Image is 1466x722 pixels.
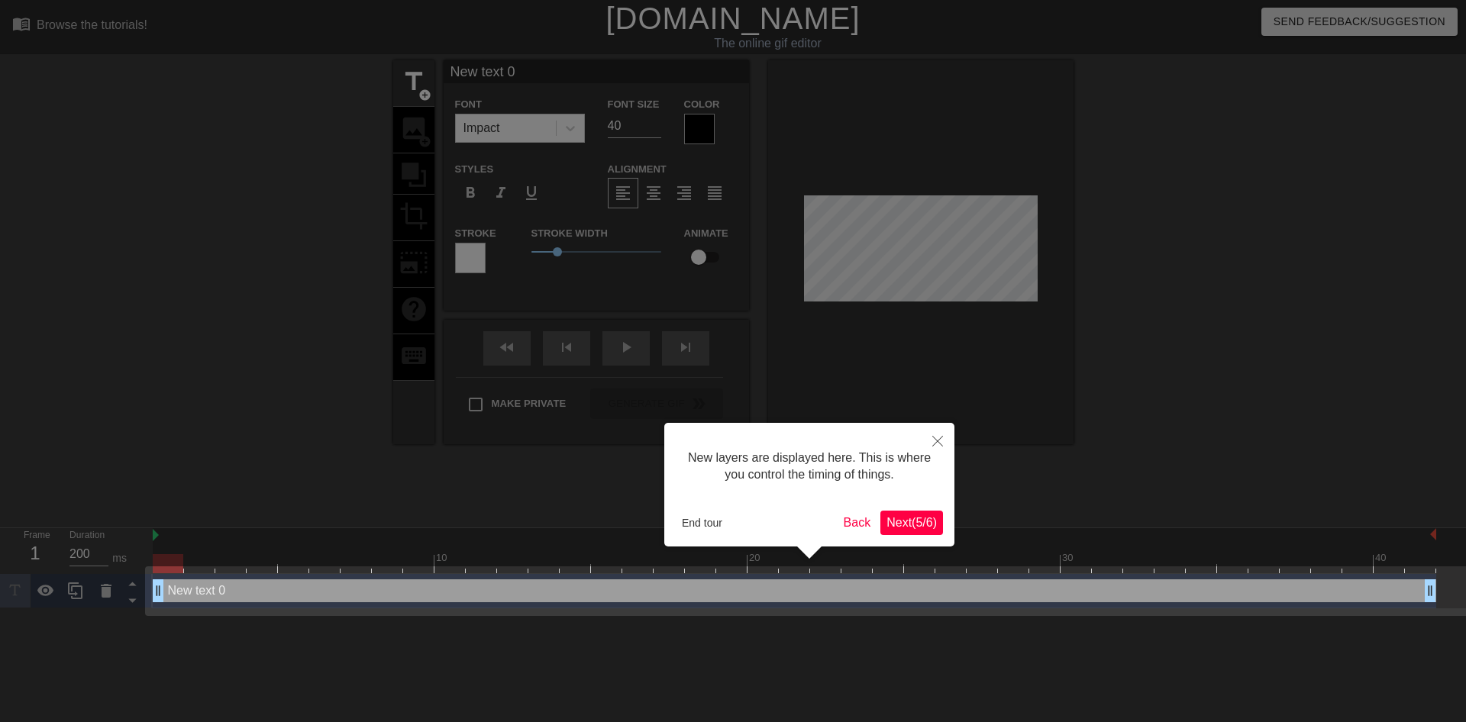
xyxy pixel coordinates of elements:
button: End tour [676,511,728,534]
button: Close [921,423,954,458]
div: New layers are displayed here. This is where you control the timing of things. [676,434,943,499]
span: Next ( 5 / 6 ) [886,516,937,529]
button: Next [880,511,943,535]
button: Back [838,511,877,535]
